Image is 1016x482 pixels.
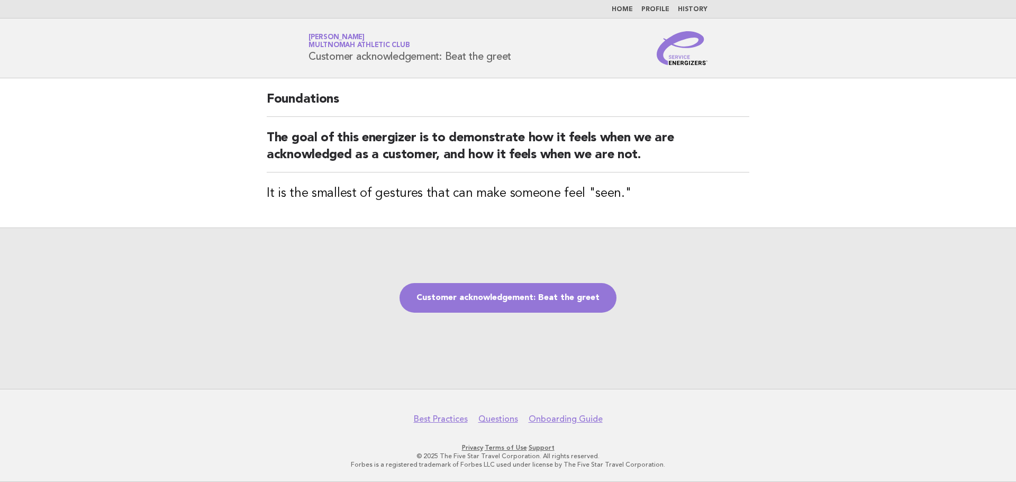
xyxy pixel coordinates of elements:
a: Customer acknowledgement: Beat the greet [400,283,616,313]
a: Terms of Use [485,444,527,451]
a: Best Practices [414,414,468,424]
p: © 2025 The Five Star Travel Corporation. All rights reserved. [184,452,832,460]
p: Forbes is a registered trademark of Forbes LLC used under license by The Five Star Travel Corpora... [184,460,832,469]
a: Onboarding Guide [529,414,603,424]
h3: It is the smallest of gestures that can make someone feel "seen." [267,185,749,202]
a: Questions [478,414,518,424]
p: · · [184,443,832,452]
span: Multnomah Athletic Club [309,42,410,49]
a: Privacy [462,444,483,451]
a: Profile [641,6,669,13]
img: Service Energizers [657,31,707,65]
a: History [678,6,707,13]
h1: Customer acknowledgement: Beat the greet [309,34,511,62]
h2: The goal of this energizer is to demonstrate how it feels when we are acknowledged as a customer,... [267,130,749,172]
a: [PERSON_NAME]Multnomah Athletic Club [309,34,410,49]
a: Support [529,444,555,451]
h2: Foundations [267,91,749,117]
a: Home [612,6,633,13]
